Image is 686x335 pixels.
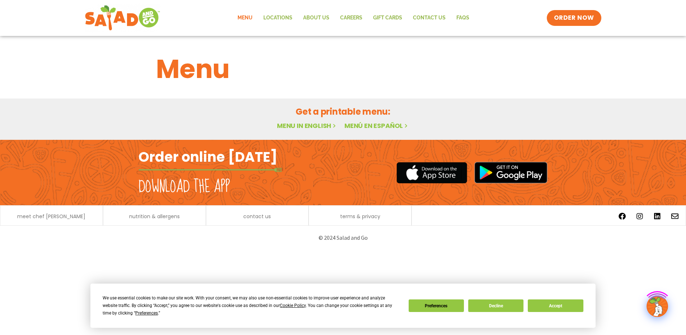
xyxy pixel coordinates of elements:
[135,311,158,316] span: Preferences
[344,121,409,130] a: Menú en español
[340,214,380,219] a: terms & privacy
[409,299,464,312] button: Preferences
[474,162,548,183] img: google_play
[298,10,335,26] a: About Us
[90,284,596,328] div: Cookie Consent Prompt
[547,10,601,26] a: ORDER NOW
[17,214,85,219] a: meet chef [PERSON_NAME]
[129,214,180,219] a: nutrition & allergens
[451,10,475,26] a: FAQs
[258,10,298,26] a: Locations
[468,299,523,312] button: Decline
[554,14,594,22] span: ORDER NOW
[103,294,400,317] div: We use essential cookies to make our site work. With your consent, we may also use non-essential ...
[156,50,530,88] h1: Menu
[277,121,337,130] a: Menu in English
[156,105,530,118] h2: Get a printable menu:
[85,4,160,32] img: new-SAG-logo-768×292
[138,168,282,172] img: fork
[368,10,408,26] a: GIFT CARDS
[396,161,467,184] img: appstore
[138,148,277,166] h2: Order online [DATE]
[528,299,583,312] button: Accept
[243,214,271,219] a: contact us
[138,177,230,197] h2: Download the app
[232,10,475,26] nav: Menu
[280,303,306,308] span: Cookie Policy
[335,10,368,26] a: Careers
[408,10,451,26] a: Contact Us
[232,10,258,26] a: Menu
[142,233,544,243] p: © 2024 Salad and Go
